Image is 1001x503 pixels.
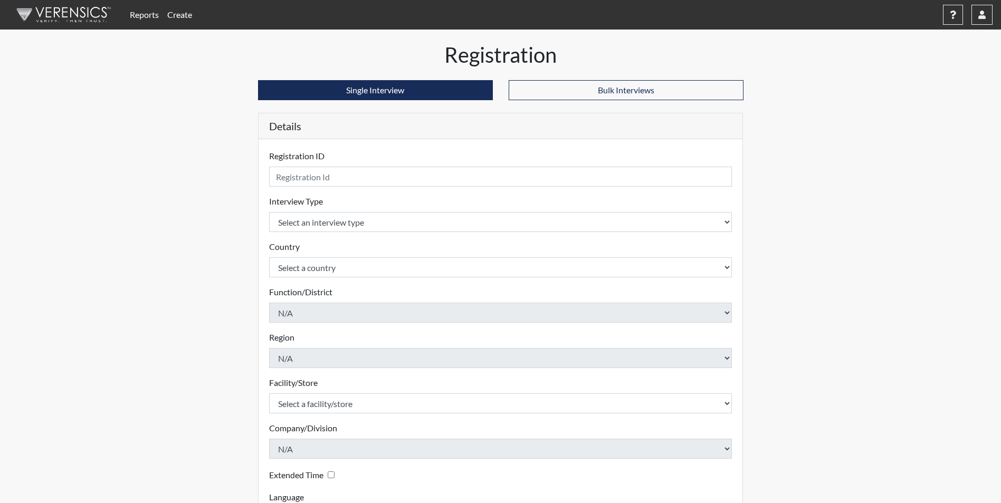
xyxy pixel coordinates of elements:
[269,467,339,482] div: Checking this box will provide the interviewee with an accomodation of extra time to answer each ...
[259,113,743,139] h5: Details
[269,469,323,481] label: Extended Time
[269,240,300,253] label: Country
[269,422,337,434] label: Company/Division
[258,80,493,100] button: Single Interview
[126,4,163,25] a: Reports
[269,150,325,162] label: Registration ID
[163,4,196,25] a: Create
[258,42,743,67] h1: Registration
[269,331,294,344] label: Region
[509,80,743,100] button: Bulk Interviews
[269,376,318,389] label: Facility/Store
[269,167,732,187] input: Insert a Registration ID, which needs to be a unique alphanumeric value for each interviewee
[269,195,323,208] label: Interview Type
[269,286,332,298] label: Function/District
